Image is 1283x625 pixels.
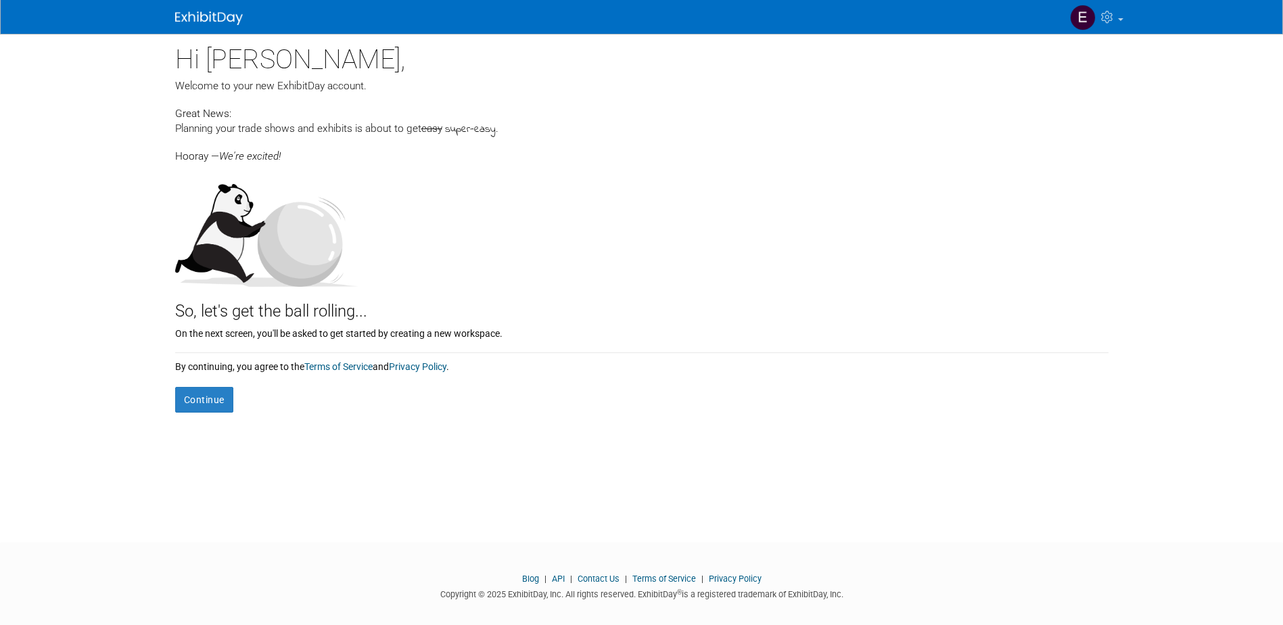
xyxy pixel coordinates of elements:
[445,122,496,137] span: super-easy
[175,34,1109,78] div: Hi [PERSON_NAME],
[389,361,446,372] a: Privacy Policy
[219,150,281,162] span: We're excited!
[622,574,630,584] span: |
[175,137,1109,164] div: Hooray —
[632,574,696,584] a: Terms of Service
[304,361,373,372] a: Terms of Service
[175,170,358,287] img: Let's get the ball rolling
[698,574,707,584] span: |
[421,122,442,135] span: easy
[175,287,1109,323] div: So, let's get the ball rolling...
[522,574,539,584] a: Blog
[175,353,1109,373] div: By continuing, you agree to the and .
[175,78,1109,93] div: Welcome to your new ExhibitDay account.
[175,106,1109,121] div: Great News:
[175,121,1109,137] div: Planning your trade shows and exhibits is about to get .
[175,323,1109,340] div: On the next screen, you'll be asked to get started by creating a new workspace.
[175,387,233,413] button: Continue
[578,574,620,584] a: Contact Us
[552,574,565,584] a: API
[1070,5,1096,30] img: Elise Koenig
[175,11,243,25] img: ExhibitDay
[541,574,550,584] span: |
[677,588,682,596] sup: ®
[709,574,762,584] a: Privacy Policy
[567,574,576,584] span: |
